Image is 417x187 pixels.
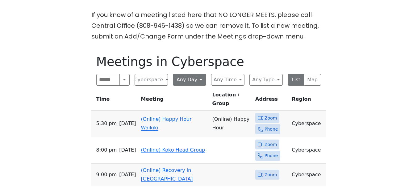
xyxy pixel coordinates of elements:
span: 8:00 PM [96,146,117,154]
td: (Online) Happy Hour [210,111,253,137]
button: Any Type [249,74,283,86]
span: 9:00 PM [96,170,117,179]
a: (Online) Recovery in [GEOGRAPHIC_DATA] [141,167,193,182]
span: Zoom [265,141,277,148]
button: Cyberspace [135,74,168,86]
input: Search [96,74,120,86]
button: Any Day [173,74,206,86]
span: [DATE] [119,146,136,154]
th: Address [253,91,289,111]
button: Search [119,74,129,86]
span: Zoom [265,171,277,179]
th: Location / Group [210,91,253,111]
a: (Online) Happy Hour Waikiki [141,116,191,131]
h1: Meetings in Cyberspace [96,54,321,69]
span: [DATE] [119,119,136,128]
button: Any Time [211,74,244,86]
span: 5:30 PM [96,119,117,128]
a: (Online) Koko Head Group [141,147,205,153]
button: Map [304,74,321,86]
p: If you know of a meeting listed here that NO LONGER MEETS, please call Central Office (808-946-14... [91,10,326,42]
span: [DATE] [119,170,136,179]
th: Meeting [138,91,210,111]
span: Phone [265,125,278,133]
th: Time [91,91,139,111]
span: Zoom [265,114,277,122]
button: List [288,74,305,86]
td: Cyberspace [289,137,326,164]
span: Phone [265,152,278,160]
td: Cyberspace [289,111,326,137]
th: Region [289,91,326,111]
td: Cyberspace [289,164,326,186]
